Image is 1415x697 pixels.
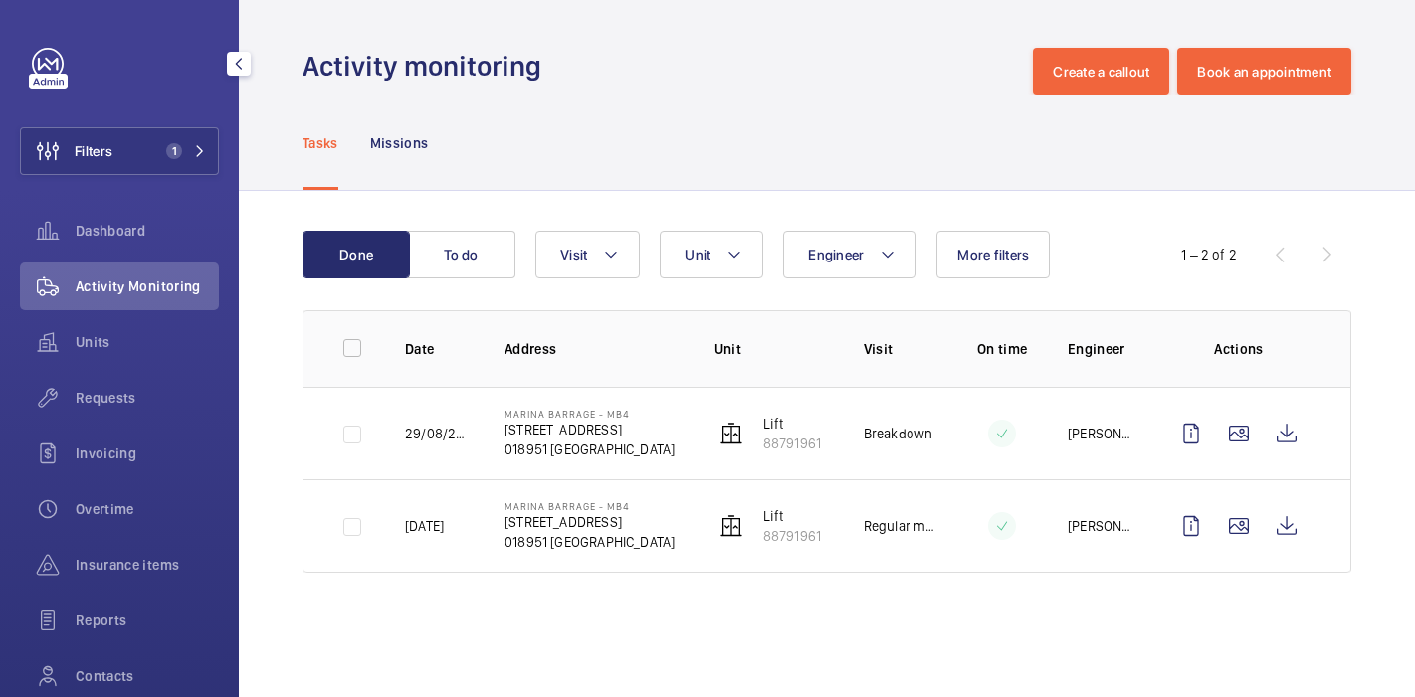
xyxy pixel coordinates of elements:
span: Units [76,332,219,352]
p: Lift [763,506,821,526]
p: Tasks [303,133,338,153]
p: Engineer [1068,339,1135,359]
p: Visit [864,339,936,359]
div: 1 – 2 of 2 [1181,245,1237,264]
p: Missions [370,133,429,153]
p: Date [405,339,473,359]
p: [DATE] [405,516,444,536]
button: Engineer [783,231,916,278]
p: [PERSON_NAME] Bin [PERSON_NAME] [1068,424,1135,443]
button: Create a callout [1033,48,1169,95]
button: More filters [936,231,1050,278]
p: [STREET_ADDRESS] [505,512,675,532]
p: 88791961 [763,434,821,453]
p: Breakdown [864,424,933,443]
p: Lift [763,414,821,434]
button: Unit [660,231,763,278]
p: 018951 [GEOGRAPHIC_DATA] [505,532,675,552]
button: Filters1 [20,127,219,175]
span: Contacts [76,666,219,686]
span: Requests [76,388,219,408]
h1: Activity monitoring [303,48,553,85]
p: 29/08/2025 [405,424,473,443]
p: Actions [1167,339,1311,359]
p: 018951 [GEOGRAPHIC_DATA] [505,439,675,459]
span: Reports [76,610,219,630]
p: 88791961 [763,526,821,546]
span: Insurance items [76,555,219,575]
button: Book an appointment [1177,48,1351,95]
p: Marina Barrage - MB4 [505,408,675,420]
img: elevator.svg [719,514,743,538]
button: Done [303,231,410,278]
p: Regular maintenance [864,516,936,536]
p: [PERSON_NAME] [1068,516,1135,536]
p: [STREET_ADDRESS] [505,420,675,439]
span: Invoicing [76,443,219,463]
span: Activity Monitoring [76,276,219,296]
button: Visit [535,231,640,278]
span: More filters [957,247,1029,262]
span: Overtime [76,499,219,519]
img: elevator.svg [719,422,743,445]
span: Dashboard [76,221,219,241]
span: Visit [560,247,587,262]
span: 1 [166,143,182,159]
span: Engineer [808,247,864,262]
p: Marina Barrage - MB4 [505,500,675,512]
button: To do [408,231,515,278]
span: Unit [685,247,710,262]
p: Address [505,339,683,359]
p: Unit [714,339,832,359]
span: Filters [75,141,112,161]
p: On time [968,339,1036,359]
